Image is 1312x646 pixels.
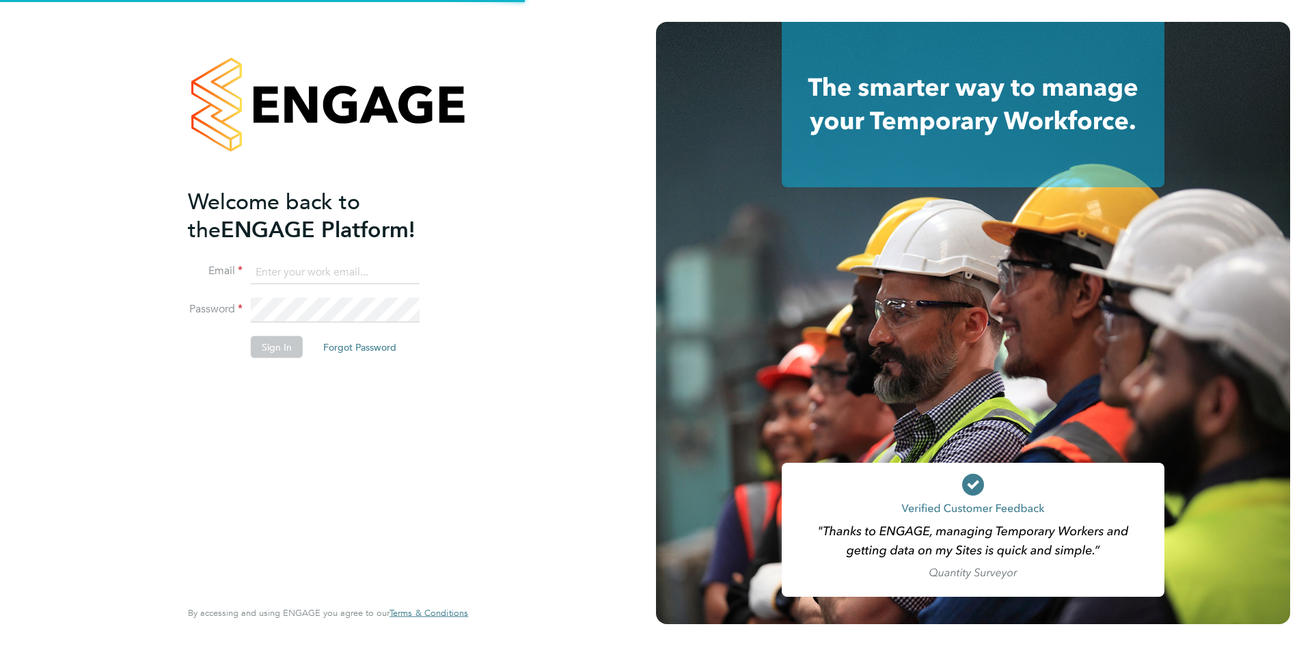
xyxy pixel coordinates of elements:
button: Sign In [251,336,303,358]
a: Terms & Conditions [389,608,468,619]
span: By accessing and using ENGAGE you agree to our [188,607,468,619]
span: Welcome back to the [188,188,360,243]
input: Enter your work email... [251,260,420,284]
h2: ENGAGE Platform! [188,187,454,243]
label: Email [188,264,243,278]
label: Password [188,302,243,317]
button: Forgot Password [312,336,407,358]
